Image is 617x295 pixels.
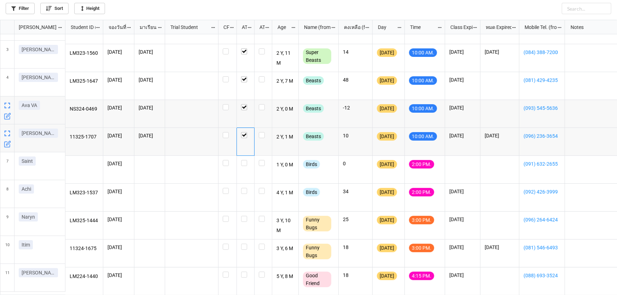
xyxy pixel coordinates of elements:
p: [DATE] [107,160,130,167]
p: [PERSON_NAME] [22,130,55,137]
p: LM325-1444 [70,216,99,226]
div: ATT [238,23,248,31]
div: หมด Expired date (from [PERSON_NAME] Name) [482,23,512,31]
div: Birds [303,160,320,169]
p: LM224-1440 [70,272,99,282]
p: 48 [343,76,368,83]
p: [DATE] [139,48,161,55]
p: [DATE] [449,104,476,111]
div: Beasts [303,76,324,85]
p: 3 Y, 6 M [277,244,295,254]
div: 3:00 PM. [409,216,434,224]
a: (088) 693-3524 [524,272,560,279]
p: [PERSON_NAME] [22,46,55,53]
p: 10 [343,132,368,139]
p: [DATE] [107,132,130,139]
p: NS324-0469 [70,104,99,114]
div: Day [374,23,397,31]
p: [DATE] [107,104,130,111]
div: [DATE] [377,188,397,196]
div: 10:00 AM. [409,76,437,85]
div: [DATE] [377,48,397,57]
p: 2 Y, 7 M [277,76,295,86]
p: [DATE] [485,132,515,139]
span: 4 [6,69,8,96]
p: [PERSON_NAME] [22,269,55,276]
p: [DATE] [107,272,130,279]
p: 2 Y, 11 M [277,48,295,67]
div: Funny Bugs [303,216,331,231]
div: 3:00 PM. [409,244,434,252]
a: (081) 429-4235 [524,76,560,84]
div: Birds [303,188,320,196]
p: -12 [343,104,368,111]
a: (091) 632-2655 [524,160,560,168]
p: [DATE] [139,76,161,83]
div: [DATE] [377,272,397,280]
p: [DATE] [107,48,130,55]
p: [DATE] [107,216,130,223]
p: [DATE] [449,216,476,223]
p: LM323-1537 [70,188,99,198]
a: (093) 545-5636 [524,104,560,112]
span: 7 [6,152,8,180]
p: Ava VA [22,102,37,109]
div: Super Beasts [303,48,331,64]
div: CF [219,23,229,31]
a: Height [74,3,105,14]
a: Sort [40,3,69,14]
p: Itim [22,241,30,248]
div: [DATE] [377,244,397,252]
div: Student ID (from [PERSON_NAME] Name) [66,23,95,31]
div: 2:00 PM. [409,188,434,196]
p: [DATE] [107,188,130,195]
p: [DATE] [449,272,476,279]
p: [DATE] [449,48,476,55]
p: 2 Y, 1 M [277,132,295,142]
p: [DATE] [485,48,515,55]
div: [DATE] [377,160,397,169]
p: [DATE] [107,244,130,251]
p: 11325-1707 [70,132,99,142]
div: Mobile Tel. (from Nick Name) [520,23,557,31]
p: 34 [343,188,368,195]
div: Age [273,23,291,31]
span: 9 [6,208,8,236]
div: Beasts [303,132,324,141]
p: 0 [343,160,368,167]
input: Search... [562,3,611,14]
p: Naryn [22,213,35,220]
p: [DATE] [485,244,515,251]
div: Good Friend [303,272,331,287]
div: [DATE] [377,132,397,141]
p: 1 Y, 0 M [277,160,295,170]
div: Time [406,23,437,31]
div: จองวันที่ [104,23,127,31]
div: Funny Bugs [303,244,331,259]
div: 2:00 PM. [409,160,434,169]
div: 10:00 AM. [409,132,437,141]
p: LM323-1560 [70,48,99,58]
span: 3 [6,41,8,68]
p: [DATE] [449,76,476,83]
p: 25 [343,216,368,223]
p: Saint [22,158,33,165]
p: 4 Y, 1 M [277,188,295,198]
div: 10:00 AM. [409,104,437,113]
a: (096) 236-3654 [524,132,560,140]
div: Class Expiration [446,23,473,31]
p: [DATE] [139,104,161,111]
a: (084) 388-7200 [524,48,560,56]
p: 5 Y, 8 M [277,272,295,282]
div: คงเหลือ (from Nick Name) [340,23,365,31]
div: [PERSON_NAME] Name [14,23,58,31]
p: 3 Y, 10 M [277,216,295,235]
a: (092) 426-3999 [524,188,560,196]
p: [PERSON_NAME] [22,74,55,81]
a: Filter [6,3,35,14]
a: (096) 264-6424 [524,216,560,224]
div: 10:00 AM. [409,48,437,57]
span: 11 [5,264,10,291]
p: [DATE] [449,132,476,139]
span: 8 [6,180,8,208]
